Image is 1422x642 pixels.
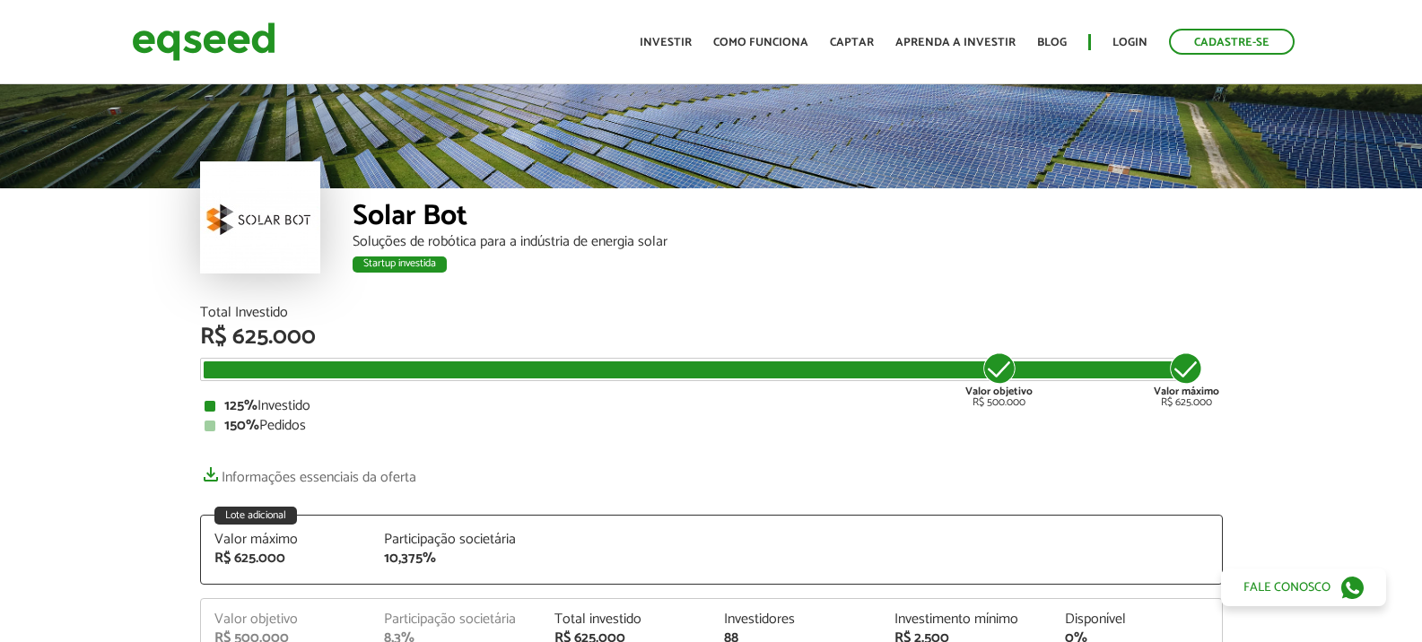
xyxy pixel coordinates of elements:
[200,460,416,485] a: Informações essenciais da oferta
[1221,568,1386,606] a: Fale conosco
[353,235,1223,249] div: Soluções de robótica para a indústria de energia solar
[214,507,297,525] div: Lote adicional
[205,419,1218,433] div: Pedidos
[895,37,1016,48] a: Aprenda a investir
[965,351,1033,408] div: R$ 500.000
[965,383,1033,400] strong: Valor objetivo
[713,37,808,48] a: Como funciona
[1154,383,1219,400] strong: Valor máximo
[214,612,358,627] div: Valor objetivo
[1037,37,1067,48] a: Blog
[640,37,692,48] a: Investir
[1112,37,1147,48] a: Login
[724,612,868,627] div: Investidores
[384,533,528,547] div: Participação societária
[224,413,259,438] strong: 150%
[200,325,1223,349] div: R$ 625.000
[1065,612,1208,627] div: Disponível
[384,551,528,566] div: 10,375%
[894,612,1038,627] div: Investimento mínimo
[214,551,358,566] div: R$ 625.000
[353,202,1223,235] div: Solar Bot
[200,306,1223,320] div: Total Investido
[205,399,1218,413] div: Investido
[214,533,358,547] div: Valor máximo
[830,37,874,48] a: Captar
[554,612,698,627] div: Total investido
[224,394,257,418] strong: 125%
[384,612,528,627] div: Participação societária
[353,256,447,273] div: Startup investida
[1169,29,1295,55] a: Cadastre-se
[1154,351,1219,408] div: R$ 625.000
[132,18,275,65] img: EqSeed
